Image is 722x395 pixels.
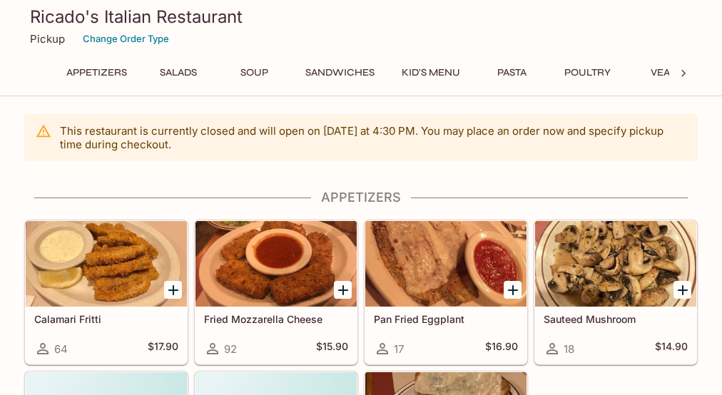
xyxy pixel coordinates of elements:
span: 18 [564,342,574,356]
button: Add Fried Mozzarella Cheese [334,281,352,299]
button: Change Order Type [76,28,176,50]
button: Soup [222,63,286,83]
h5: $17.90 [148,340,178,357]
h5: Calamari Fritti [34,313,178,325]
h5: Pan Fried Eggplant [374,313,518,325]
h5: $15.90 [316,340,348,357]
h5: Fried Mozzarella Cheese [204,313,348,325]
a: Calamari Fritti64$17.90 [25,220,188,364]
div: Calamari Fritti [26,221,187,307]
h3: Ricado's Italian Restaurant [30,6,692,28]
p: Pickup [30,32,65,46]
button: Poultry [555,63,619,83]
span: 64 [54,342,68,356]
button: Sandwiches [298,63,382,83]
h5: $14.90 [655,340,688,357]
button: Add Pan Fried Eggplant [504,281,522,299]
a: Sauteed Mushroom18$14.90 [534,220,697,364]
button: Pasta [479,63,544,83]
button: Add Sauteed Mushroom [673,281,691,299]
div: Sauteed Mushroom [535,221,696,307]
button: Salads [146,63,210,83]
button: Add Calamari Fritti [164,281,182,299]
a: Pan Fried Eggplant17$16.90 [365,220,527,364]
div: Pan Fried Eggplant [365,221,527,307]
span: 92 [224,342,237,356]
button: Veal [631,63,695,83]
button: Appetizers [59,63,135,83]
span: 17 [394,342,404,356]
div: Fried Mozzarella Cheese [195,221,357,307]
a: Fried Mozzarella Cheese92$15.90 [195,220,357,364]
h5: $16.90 [485,340,518,357]
button: Kid's Menu [394,63,468,83]
h4: Appetizers [24,190,698,205]
h5: Sauteed Mushroom [544,313,688,325]
p: This restaurant is currently closed and will open on [DATE] at 4:30 PM . You may place an order n... [60,124,686,151]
